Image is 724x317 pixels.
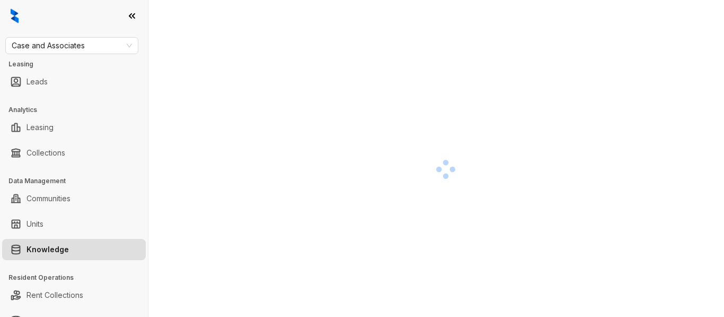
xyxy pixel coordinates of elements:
li: Rent Collections [2,285,146,306]
a: Communities [27,188,70,209]
h3: Analytics [8,105,148,115]
span: Case and Associates [12,38,132,54]
a: Leasing [27,117,54,138]
li: Units [2,213,146,235]
a: Units [27,213,43,235]
a: Leads [27,71,48,92]
a: Knowledge [27,239,69,260]
h3: Leasing [8,59,148,69]
a: Collections [27,142,65,164]
li: Knowledge [2,239,146,260]
li: Collections [2,142,146,164]
h3: Resident Operations [8,273,148,282]
a: Rent Collections [27,285,83,306]
h3: Data Management [8,176,148,186]
img: logo [11,8,19,23]
li: Communities [2,188,146,209]
li: Leasing [2,117,146,138]
li: Leads [2,71,146,92]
